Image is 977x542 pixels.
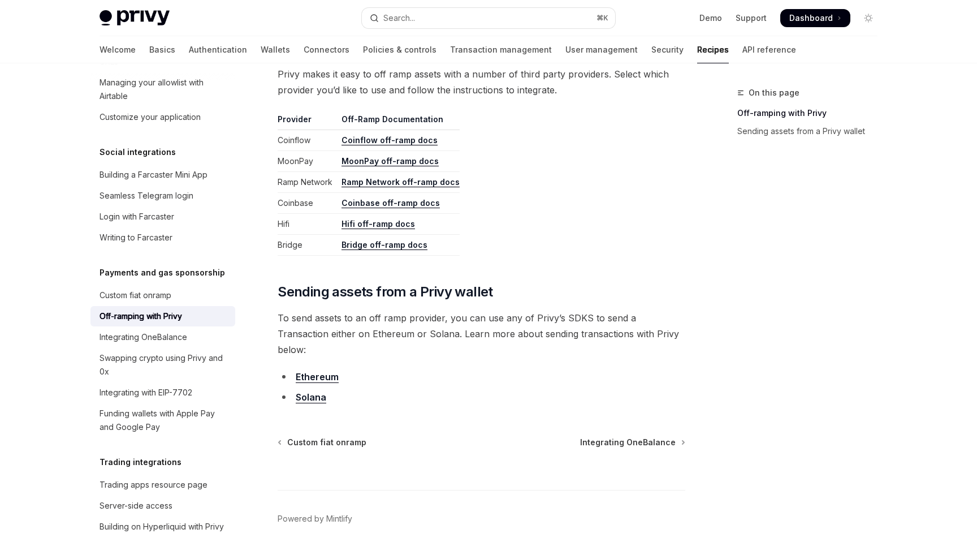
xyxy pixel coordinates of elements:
div: Server-side access [100,499,172,513]
span: ⌘ K [596,14,608,23]
a: MoonPay off-ramp docs [341,156,439,166]
div: Integrating OneBalance [100,330,187,344]
div: Swapping crypto using Privy and 0x [100,351,228,378]
span: Privy makes it easy to off ramp assets with a number of third party providers. Select which provi... [278,66,685,98]
td: Ramp Network [278,172,337,193]
div: Search... [383,11,415,25]
a: Building on Hyperliquid with Privy [90,517,235,537]
a: Customize your application [90,107,235,127]
a: Security [651,36,684,63]
td: Coinbase [278,193,337,214]
div: Login with Farcaster [100,210,174,223]
div: Customize your application [100,110,201,124]
a: Dashboard [780,9,850,27]
a: Writing to Farcaster [90,227,235,248]
a: Wallets [261,36,290,63]
div: Building a Farcaster Mini App [100,168,207,182]
span: Dashboard [789,12,833,24]
div: Custom fiat onramp [100,289,171,302]
a: Server-side access [90,496,235,516]
a: Authentication [189,36,247,63]
a: Ethereum [296,371,339,383]
div: Managing your allowlist with Airtable [100,76,228,103]
a: Funding wallets with Apple Pay and Google Pay [90,403,235,437]
th: Off-Ramp Documentation [337,114,460,130]
a: Demo [699,12,722,24]
a: Building a Farcaster Mini App [90,165,235,185]
a: Transaction management [450,36,552,63]
td: Coinflow [278,130,337,151]
a: Custom fiat onramp [90,285,235,306]
a: Ramp Network off-ramp docs [341,177,460,187]
span: Integrating OneBalance [580,437,676,448]
a: Off-ramping with Privy [737,104,887,122]
td: Bridge [278,235,337,256]
a: Seamless Telegram login [90,186,235,206]
a: Policies & controls [363,36,436,63]
a: Integrating OneBalance [90,327,235,347]
a: Coinbase off-ramp docs [341,198,440,208]
h5: Trading integrations [100,455,181,469]
div: Seamless Telegram login [100,189,193,203]
a: Sending assets from a Privy wallet [737,122,887,140]
a: Solana [296,392,326,403]
th: Provider [278,114,337,130]
div: Writing to Farcaster [100,231,172,244]
span: On this page [749,86,799,100]
a: Powered by Mintlify [278,513,352,524]
h5: Social integrations [100,145,176,159]
div: Off-ramping with Privy [100,309,182,323]
a: Off-ramping with Privy [90,306,235,326]
a: Coinflow off-ramp docs [341,135,438,145]
a: Integrating with EIP-7702 [90,382,235,403]
div: Trading apps resource page [100,478,207,492]
td: MoonPay [278,151,337,172]
img: light logo [100,10,170,26]
span: To send assets to an off ramp provider, you can use any of Privy’s SDKS to send a Transaction eit... [278,310,685,358]
a: Swapping crypto using Privy and 0x [90,348,235,382]
h5: Payments and gas sponsorship [100,266,225,279]
div: Funding wallets with Apple Pay and Google Pay [100,407,228,434]
a: Welcome [100,36,136,63]
a: Recipes [697,36,729,63]
button: Open search [362,8,615,28]
span: Custom fiat onramp [287,437,366,448]
div: Building on Hyperliquid with Privy [100,520,224,534]
a: Basics [149,36,175,63]
a: Bridge off-ramp docs [341,240,427,250]
a: Support [736,12,767,24]
span: Sending assets from a Privy wallet [278,283,493,301]
a: Connectors [304,36,349,63]
td: Hifi [278,214,337,235]
a: API reference [742,36,796,63]
a: Hifi off-ramp docs [341,219,415,229]
a: Managing your allowlist with Airtable [90,72,235,106]
a: Trading apps resource page [90,475,235,495]
a: Custom fiat onramp [279,437,366,448]
a: Login with Farcaster [90,207,235,227]
button: Toggle dark mode [859,9,877,27]
a: User management [565,36,638,63]
a: Integrating OneBalance [580,437,684,448]
div: Integrating with EIP-7702 [100,386,192,399]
